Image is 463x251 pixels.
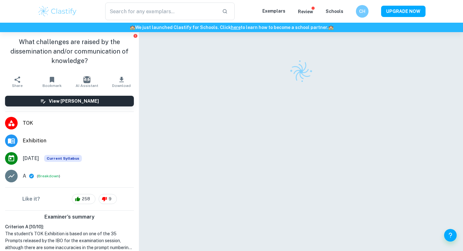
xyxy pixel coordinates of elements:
[328,25,334,30] span: 🏫
[49,98,99,105] h6: View [PERSON_NAME]
[133,33,138,38] button: Report issue
[130,25,135,30] span: 🏫
[3,213,136,221] h6: Examiner's summary
[262,8,285,14] p: Exemplars
[5,223,134,230] h6: Criterion A [ 10 / 10 ]:
[105,3,217,20] input: Search for any exemplars...
[78,196,94,202] span: 258
[37,5,77,18] img: Clastify logo
[1,24,462,31] h6: We just launched Clastify for Schools. Click to learn how to become a school partner.
[99,194,117,204] div: 9
[37,173,60,179] span: ( )
[23,155,39,162] span: [DATE]
[38,173,59,179] button: Breakdown
[326,9,343,14] a: Schools
[44,155,82,162] div: This exemplar is based on the current syllabus. Feel free to refer to it for inspiration/ideas wh...
[22,195,40,203] h6: Like it?
[12,83,23,88] span: Share
[285,56,317,87] img: Clastify logo
[76,83,98,88] span: AI Assistant
[44,155,82,162] span: Current Syllabus
[83,76,90,83] img: AI Assistant
[356,5,369,18] button: CH
[298,8,313,15] p: Review
[105,196,115,202] span: 9
[43,83,62,88] span: Bookmark
[381,6,426,17] button: UPGRADE NOW
[231,25,241,30] a: here
[70,73,104,91] button: AI Assistant
[72,194,95,204] div: 258
[5,37,134,66] h1: What challenges are raised by the dissemination and/or communication of knowledge?
[23,119,134,127] span: TOK
[23,172,26,180] p: A
[23,137,134,145] span: Exhibition
[5,230,134,251] h1: The student's TOK Exhibition is based on one of the 35 Prompts released by the IBO for the examin...
[112,83,131,88] span: Download
[35,73,69,91] button: Bookmark
[5,96,134,106] button: View [PERSON_NAME]
[104,73,139,91] button: Download
[359,8,366,15] h6: CH
[444,229,457,242] button: Help and Feedback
